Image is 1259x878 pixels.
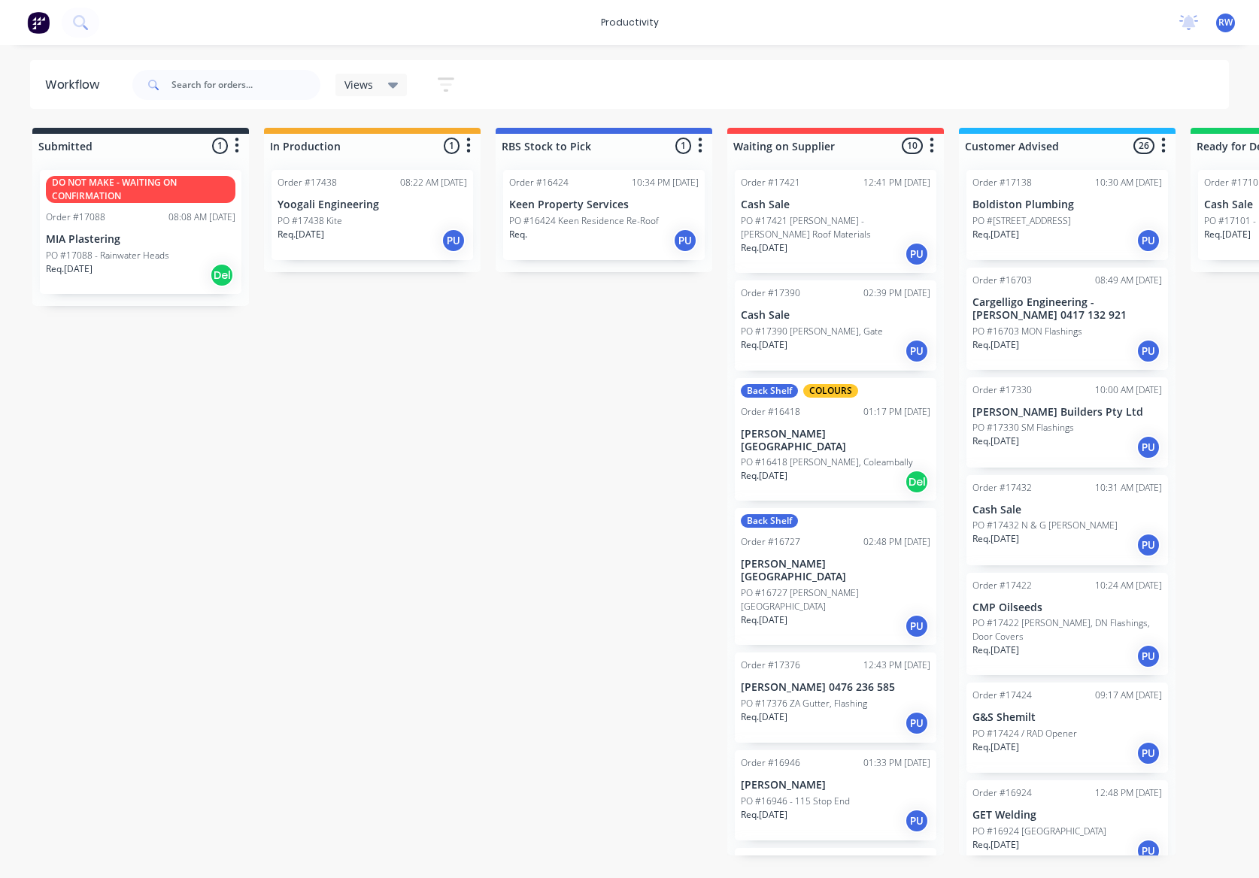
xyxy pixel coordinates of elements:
[441,229,466,253] div: PU
[905,470,929,494] div: Del
[905,242,929,266] div: PU
[972,786,1032,800] div: Order #16924
[972,689,1032,702] div: Order #17424
[741,808,787,822] p: Req. [DATE]
[972,740,1019,754] p: Req. [DATE]
[400,176,467,189] div: 08:22 AM [DATE]
[344,77,373,92] span: Views
[210,263,234,287] div: Del
[863,756,930,770] div: 01:33 PM [DATE]
[972,406,1162,419] p: [PERSON_NAME] Builders Pty Ltd
[509,198,699,211] p: Keen Property Services
[168,210,235,224] div: 08:08 AM [DATE]
[1095,383,1162,397] div: 10:00 AM [DATE]
[1095,579,1162,592] div: 10:24 AM [DATE]
[735,378,936,501] div: Back ShelfCOLOURSOrder #1641801:17 PM [DATE][PERSON_NAME][GEOGRAPHIC_DATA]PO #16418 [PERSON_NAME]...
[972,338,1019,352] p: Req. [DATE]
[1218,16,1233,29] span: RW
[1095,481,1162,495] div: 10:31 AM [DATE]
[741,854,800,867] div: Order #17429
[46,262,93,276] p: Req. [DATE]
[741,710,787,724] p: Req. [DATE]
[972,325,1082,338] p: PO #16703 MON Flashings
[972,825,1106,838] p: PO #16924 [GEOGRAPHIC_DATA]
[27,11,50,34] img: Factory
[503,170,705,260] div: Order #1642410:34 PM [DATE]Keen Property ServicesPO #16424 Keen Residence Re-RoofReq.PU
[1136,839,1160,863] div: PU
[632,176,699,189] div: 10:34 PM [DATE]
[741,241,787,255] p: Req. [DATE]
[45,76,107,94] div: Workflow
[741,384,798,398] div: Back Shelf
[1095,274,1162,287] div: 08:49 AM [DATE]
[1095,786,1162,800] div: 12:48 PM [DATE]
[1095,176,1162,189] div: 10:30 AM [DATE]
[741,756,800,770] div: Order #16946
[1136,644,1160,668] div: PU
[972,643,1019,657] p: Req. [DATE]
[741,681,930,694] p: [PERSON_NAME] 0476 236 585
[803,384,858,398] div: COLOURS
[741,176,800,189] div: Order #17421
[972,434,1019,448] p: Req. [DATE]
[272,170,473,260] div: Order #1743808:22 AM [DATE]Yoogali EngineeringPO #17438 KiteReq.[DATE]PU
[741,309,930,322] p: Cash Sale
[741,697,867,710] p: PO #17376 ZA Gutter, Flashing
[735,280,936,371] div: Order #1739002:39 PM [DATE]Cash SalePO #17390 [PERSON_NAME], GateReq.[DATE]PU
[741,514,798,528] div: Back Shelf
[966,573,1168,676] div: Order #1742210:24 AM [DATE]CMP OilseedsPO #17422 [PERSON_NAME], DN Flashings, Door CoversReq.[DAT...
[905,614,929,638] div: PU
[278,176,337,189] div: Order #17438
[741,779,930,792] p: [PERSON_NAME]
[972,579,1032,592] div: Order #17422
[1204,228,1251,241] p: Req. [DATE]
[1095,689,1162,702] div: 09:17 AM [DATE]
[863,854,930,867] div: 01:07 PM [DATE]
[1136,533,1160,557] div: PU
[966,377,1168,468] div: Order #1733010:00 AM [DATE][PERSON_NAME] Builders Pty LtdPO #17330 SM FlashingsReq.[DATE]PU
[593,11,666,34] div: productivity
[972,176,1032,189] div: Order #17138
[863,286,930,300] div: 02:39 PM [DATE]
[741,338,787,352] p: Req. [DATE]
[972,616,1162,643] p: PO #17422 [PERSON_NAME], DN Flashings, Door Covers
[509,176,569,189] div: Order #16424
[278,214,342,228] p: PO #17438 Kite
[972,274,1032,287] div: Order #16703
[741,214,930,241] p: PO #17421 [PERSON_NAME] - [PERSON_NAME] Roof Materials
[966,170,1168,260] div: Order #1713810:30 AM [DATE]Boldiston PlumbingPO #[STREET_ADDRESS]Req.[DATE]PU
[972,519,1118,532] p: PO #17432 N & G [PERSON_NAME]
[735,170,936,273] div: Order #1742112:41 PM [DATE]Cash SalePO #17421 [PERSON_NAME] - [PERSON_NAME] Roof MaterialsReq.[DA...
[741,456,913,469] p: PO #16418 [PERSON_NAME], Coleambally
[972,228,1019,241] p: Req. [DATE]
[171,70,320,100] input: Search for orders...
[278,228,324,241] p: Req. [DATE]
[972,504,1162,516] p: Cash Sale
[972,421,1074,434] p: PO #17330 SM Flashings
[46,210,105,224] div: Order #17088
[972,532,1019,546] p: Req. [DATE]
[741,405,800,419] div: Order #16418
[966,683,1168,773] div: Order #1742409:17 AM [DATE]G&S ShemiltPO #17424 / RAD OpenerReq.[DATE]PU
[741,795,850,808] p: PO #16946 - 115 Stop End
[509,228,527,241] p: Req.
[972,601,1162,614] p: CMP Oilseeds
[741,286,800,300] div: Order #17390
[40,170,241,294] div: DO NOT MAKE - WAITING ON CONFIRMATIONOrder #1708808:08 AM [DATE]MIA PlasteringPO #17088 - Rainwat...
[863,535,930,549] div: 02:48 PM [DATE]
[972,727,1077,740] p: PO #17424 / RAD Opener
[509,214,659,228] p: PO #16424 Keen Residence Re-Roof
[741,558,930,583] p: [PERSON_NAME][GEOGRAPHIC_DATA]
[905,711,929,735] div: PU
[741,198,930,211] p: Cash Sale
[741,428,930,453] p: [PERSON_NAME][GEOGRAPHIC_DATA]
[972,838,1019,852] p: Req. [DATE]
[863,658,930,672] div: 12:43 PM [DATE]
[972,711,1162,724] p: G&S Shemilt
[741,613,787,627] p: Req. [DATE]
[1136,229,1160,253] div: PU
[741,658,800,672] div: Order #17376
[741,325,883,338] p: PO #17390 [PERSON_NAME], Gate
[905,809,929,833] div: PU
[863,405,930,419] div: 01:17 PM [DATE]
